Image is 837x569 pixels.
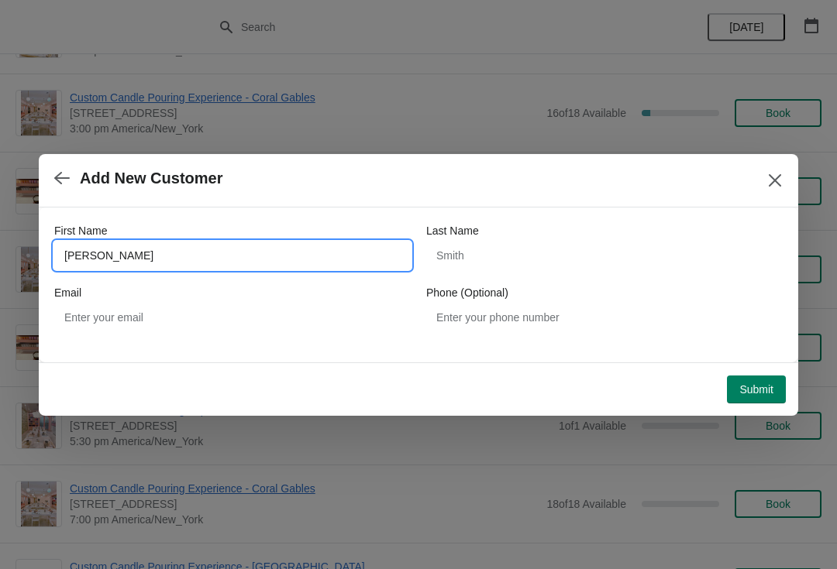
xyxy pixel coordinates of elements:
[426,303,783,331] input: Enter your phone number
[426,223,479,238] label: Last Name
[426,285,508,300] label: Phone (Optional)
[54,285,81,300] label: Email
[727,375,786,403] button: Submit
[80,170,222,187] h2: Add New Customer
[761,166,789,194] button: Close
[54,242,411,269] input: John
[54,223,107,238] label: First Name
[739,383,773,396] span: Submit
[54,303,411,331] input: Enter your email
[426,242,783,269] input: Smith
